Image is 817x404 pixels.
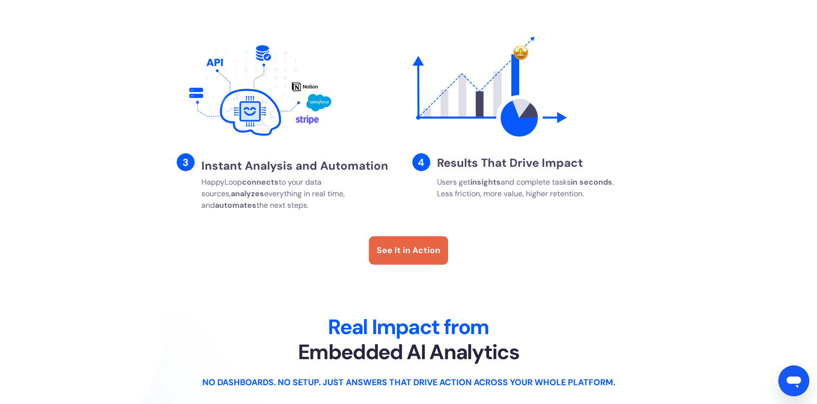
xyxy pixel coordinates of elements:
strong: Embedded AI Analytics [298,338,519,365]
p: HappyLoop to your data sources, everything in real time, and the next steps. [201,176,387,211]
img: Illustration of a human brain with AI elements, symbolizing the intelligence of HappyLoop AI. [177,33,331,148]
div: 4 [412,153,430,171]
h2: Real Impact from [177,315,640,365]
strong: Results That Drive Impact [437,155,583,170]
div: 3 [177,153,195,171]
iframe: Button to launch messaging window [778,365,809,396]
strong: in seconds [571,177,612,187]
strong: connects [242,177,279,187]
strong: No dashboards. No setup. Just answers that drive action across your whole platform. [202,377,615,388]
a: See It in Action [369,236,448,264]
img: The results delivered to the user including charts, tables, answers generated by HappyLoop AI [412,33,567,148]
div: See It in Action [377,244,440,256]
p: Users get and complete tasks . Less friction, more value, higher retention. [437,176,623,200]
strong: automates [215,200,256,210]
strong: analyzes [231,189,264,199]
strong: insights [470,177,501,187]
strong: Instant Analysis and Automation [201,158,388,173]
